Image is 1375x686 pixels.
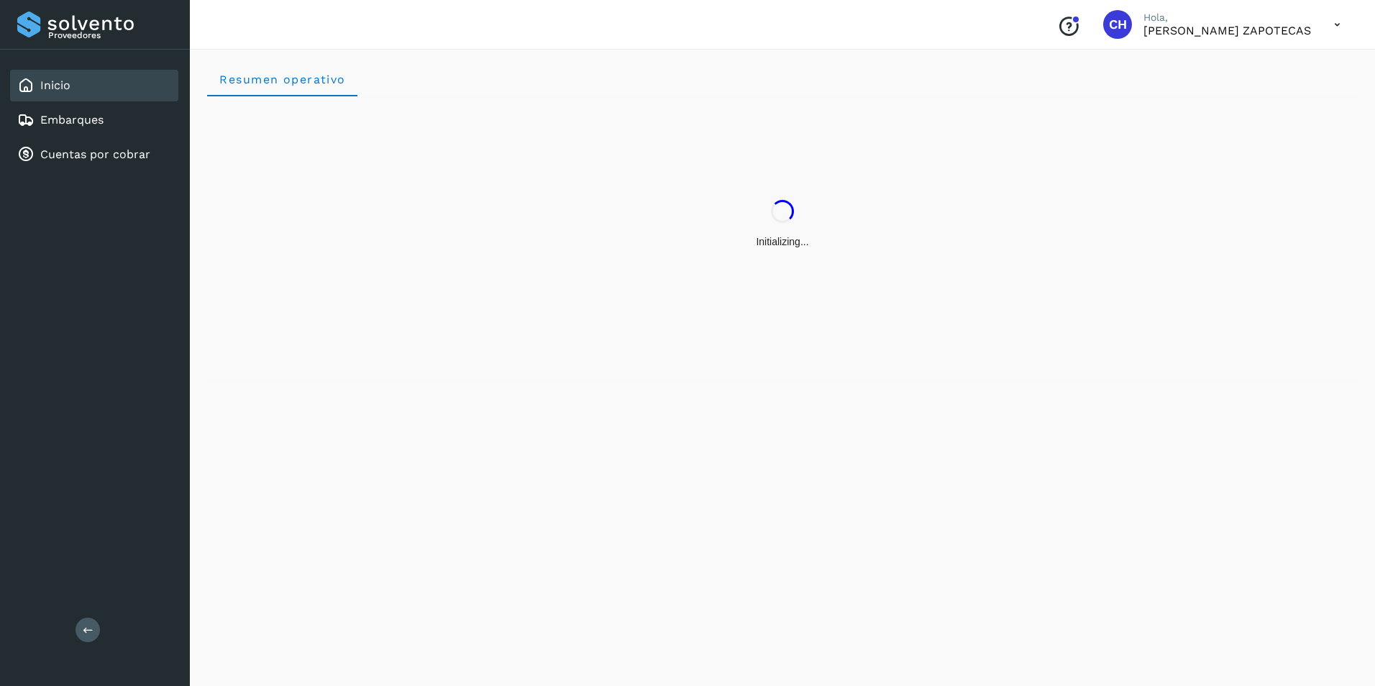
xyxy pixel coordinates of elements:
p: Proveedores [48,30,173,40]
div: Cuentas por cobrar [10,139,178,170]
div: Embarques [10,104,178,136]
a: Embarques [40,113,104,127]
a: Cuentas por cobrar [40,147,150,161]
div: Inicio [10,70,178,101]
p: CELSO HUITZIL ZAPOTECAS [1143,24,1311,37]
a: Inicio [40,78,70,92]
p: Hola, [1143,12,1311,24]
span: Resumen operativo [219,73,346,86]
